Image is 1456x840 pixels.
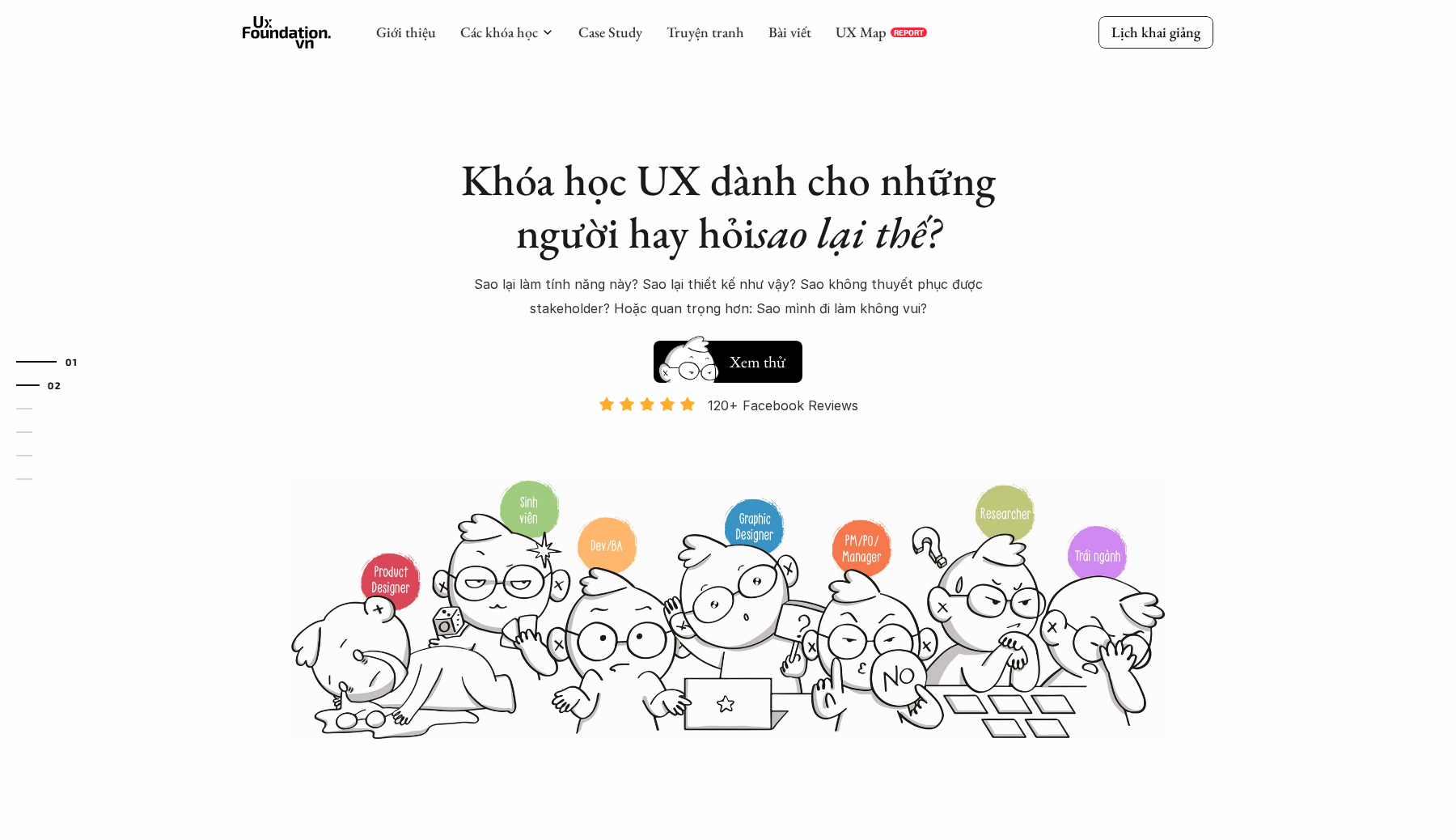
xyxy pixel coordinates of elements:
[445,272,1011,321] p: Sao lại làm tính năng này? Sao lại thiết kế như vậy? Sao không thuyết phục được stakeholder? Hoặc...
[16,375,93,395] a: 02
[16,352,93,371] a: 01
[894,28,924,37] p: REPORT
[654,333,802,383] a: Xem thử
[836,23,887,41] a: UX Map
[1111,23,1200,41] p: Lịch khai giảng
[376,23,436,41] a: Giới thiệu
[891,28,927,37] a: REPORT
[667,23,744,41] a: Truyện tranh
[730,350,789,373] h5: Xem thử
[1098,16,1213,48] a: Lịch khai giảng
[768,23,811,41] a: Bài viết
[460,23,538,41] a: Các khóa học
[66,355,77,367] strong: 01
[445,154,1011,259] h1: Khóa học UX dành cho những người hay hỏi
[48,379,61,390] strong: 02
[578,23,642,41] a: Case Study
[755,204,941,261] em: sao lại thế?
[708,393,858,418] p: 120+ Facebook Reviews
[584,396,872,477] a: 120+ Facebook Reviews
